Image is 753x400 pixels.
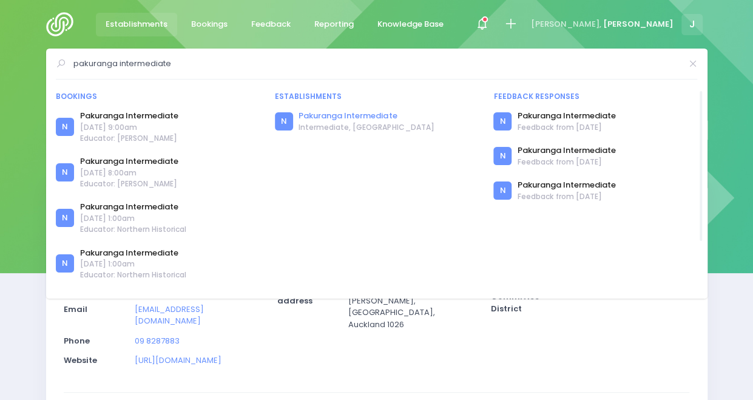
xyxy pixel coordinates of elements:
a: Bookings [181,13,238,36]
div: N [56,118,74,136]
span: Bookings [191,18,228,30]
strong: Area Committee District [491,279,539,314]
div: N [493,181,512,200]
span: Feedback from [DATE] [518,122,616,133]
a: Pakuranga Intermediate [518,110,616,122]
a: Pakuranga Intermediate [80,110,178,122]
span: J [681,14,703,35]
span: Knowledge Base [377,18,444,30]
a: Knowledge Base [368,13,454,36]
span: Reporting [314,18,354,30]
a: 09 8287883 [135,335,180,347]
span: Educator: [PERSON_NAME] [80,178,178,189]
a: Pakuranga Intermediate [80,201,186,213]
a: Pakuranga Intermediate [299,110,434,122]
div: Establishments [275,91,479,102]
span: Feedback [251,18,291,30]
span: Educator: Northern Historical [80,224,186,235]
a: Reporting [305,13,364,36]
span: [DATE] 9:00am [80,122,178,133]
strong: Postal address [277,283,312,307]
a: Pakuranga Intermediate [518,144,616,157]
a: [URL][DOMAIN_NAME] [135,354,221,366]
div: Bookings [56,91,260,102]
div: N [56,254,74,273]
span: Educator: Northern Historical [80,269,186,280]
div: N [493,147,512,165]
div: N [275,112,293,131]
input: Search for anything (like establishments, bookings, or feedback) [73,55,681,73]
a: Pakuranga Intermediate [518,179,616,191]
a: [EMAIL_ADDRESS][DOMAIN_NAME] [135,303,204,327]
a: Pakuranga Intermediate [80,155,178,168]
a: Establishments [96,13,178,36]
span: Feedback from [DATE] [518,157,616,168]
span: [DATE] 1:00am [80,259,186,269]
div: N [56,209,74,227]
span: Establishments [106,18,167,30]
span: [DATE] 8:00am [80,168,178,178]
span: Feedback from [DATE] [518,191,616,202]
strong: Website [64,354,97,366]
img: Logo [46,12,81,36]
a: Pakuranga Intermediate [80,247,186,259]
span: Intermediate, [GEOGRAPHIC_DATA] [299,122,434,133]
strong: Phone [64,335,90,347]
span: [PERSON_NAME], [531,18,601,30]
a: Feedback [241,13,301,36]
div: N [493,112,512,131]
div: N [56,163,74,181]
div: Feedback responses [493,91,697,102]
span: Educator: [PERSON_NAME] [80,133,178,144]
span: [DATE] 1:00am [80,213,186,224]
strong: Email [64,303,87,315]
span: [PERSON_NAME] [603,18,674,30]
p: [STREET_ADDRESS][PERSON_NAME], [GEOGRAPHIC_DATA], Auckland 1026 [348,283,476,330]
